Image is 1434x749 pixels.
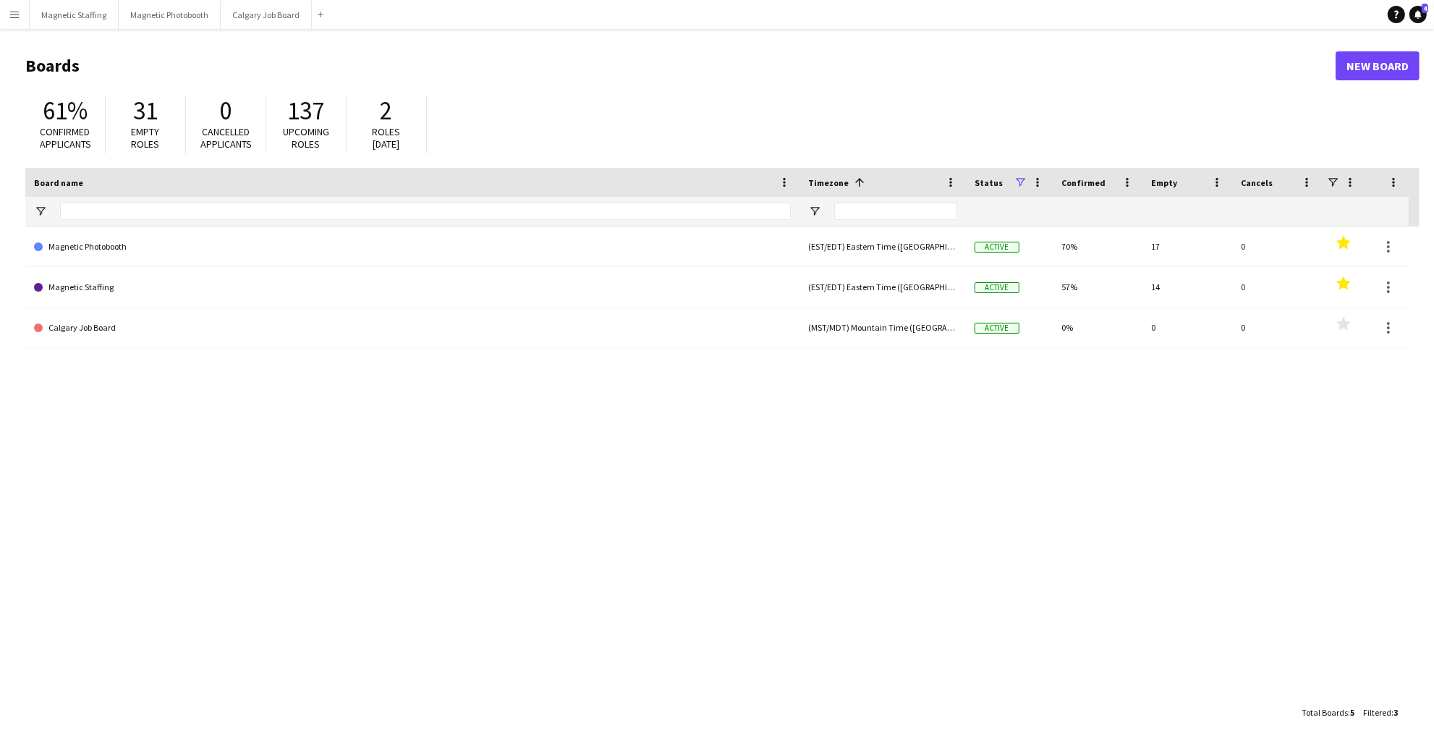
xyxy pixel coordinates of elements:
div: 70% [1053,227,1142,266]
span: Empty [1151,177,1177,188]
span: Cancels [1241,177,1273,188]
span: Active [975,242,1019,253]
button: Magnetic Staffing [30,1,119,29]
a: Magnetic Photobooth [34,227,791,267]
span: 31 [133,95,158,127]
span: 61% [43,95,88,127]
div: 17 [1142,227,1232,266]
a: New Board [1336,51,1420,80]
input: Board name Filter Input [60,203,791,220]
div: 0% [1053,308,1142,347]
div: : [1363,698,1398,727]
a: Magnetic Staffing [34,267,791,308]
h1: Boards [25,55,1336,77]
span: Cancelled applicants [200,125,252,151]
span: 3 [1393,707,1398,718]
div: 0 [1232,267,1322,307]
span: Roles [DATE] [373,125,401,151]
span: Filtered [1363,707,1391,718]
a: 4 [1409,6,1427,23]
div: (EST/EDT) Eastern Time ([GEOGRAPHIC_DATA] & [GEOGRAPHIC_DATA]) [799,227,966,266]
div: (MST/MDT) Mountain Time ([GEOGRAPHIC_DATA] & [GEOGRAPHIC_DATA]) [799,308,966,347]
a: Calgary Job Board [34,308,791,348]
span: Confirmed applicants [40,125,91,151]
div: 14 [1142,267,1232,307]
span: Empty roles [132,125,160,151]
span: Timezone [808,177,849,188]
div: 0 [1142,308,1232,347]
span: Status [975,177,1003,188]
div: 57% [1053,267,1142,307]
span: Active [975,323,1019,334]
div: 0 [1232,227,1322,266]
span: Total Boards [1302,707,1348,718]
input: Timezone Filter Input [834,203,957,220]
span: Upcoming roles [283,125,329,151]
div: : [1302,698,1354,727]
button: Open Filter Menu [808,205,821,218]
span: 5 [1350,707,1354,718]
span: Board name [34,177,83,188]
span: 4 [1422,4,1428,13]
button: Magnetic Photobooth [119,1,221,29]
span: 0 [220,95,232,127]
div: 0 [1232,308,1322,347]
span: Active [975,282,1019,293]
span: 137 [288,95,325,127]
button: Open Filter Menu [34,205,47,218]
div: (EST/EDT) Eastern Time ([GEOGRAPHIC_DATA] & [GEOGRAPHIC_DATA]) [799,267,966,307]
span: 2 [381,95,393,127]
span: Confirmed [1061,177,1106,188]
button: Calgary Job Board [221,1,312,29]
